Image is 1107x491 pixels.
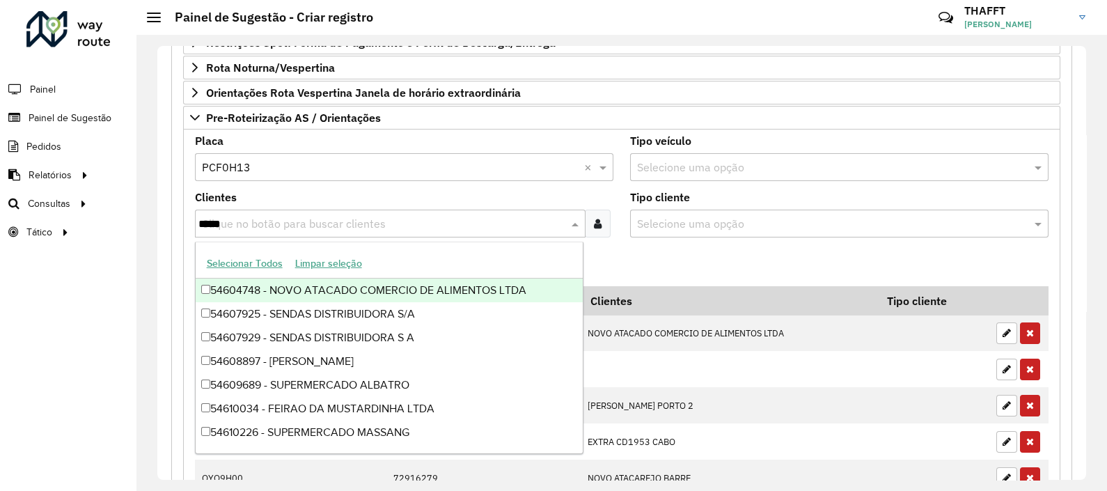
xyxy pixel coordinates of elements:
div: 54607925 - SENDAS DISTRIBUIDORA S/A [196,302,583,326]
div: 54610226 - SUPERMERCADO MASSANG [196,421,583,444]
span: Restrições Spot: Forma de Pagamento e Perfil de Descarga/Entrega [206,37,556,48]
div: 54607929 - SENDAS DISTRIBUIDORA S A [196,326,583,350]
th: Tipo cliente [878,286,989,315]
span: Painel de Sugestão [29,111,111,125]
td: NOVO ATACADO COMERCIO DE ALIMENTOS LTDA [581,315,878,352]
a: Pre-Roteirização AS / Orientações [183,106,1060,130]
div: 54604748 - NOVO ATACADO COMERCIO DE ALIMENTOS LTDA [196,279,583,302]
a: Orientações Rota Vespertina Janela de horário extraordinária [183,81,1060,104]
span: Painel [30,82,56,97]
label: Tipo cliente [630,189,690,205]
button: Limpar seleção [289,253,368,274]
label: Clientes [195,189,237,205]
span: Pedidos [26,139,61,154]
span: [PERSON_NAME] [964,18,1069,31]
div: 54610034 - FEIRAO DA MUSTARDINHA LTDA [196,397,583,421]
h2: Painel de Sugestão - Criar registro [161,10,373,25]
td: EXTRA CD1953 CABO [581,423,878,460]
label: Tipo veículo [630,132,691,149]
span: Tático [26,225,52,240]
span: Pre-Roteirização AS / Orientações [206,112,381,123]
th: Clientes [581,286,878,315]
div: 54608897 - [PERSON_NAME] [196,350,583,373]
span: Clear all [584,159,596,176]
a: Contato Rápido [931,3,961,33]
ng-dropdown-panel: Options list [195,242,583,454]
span: Consultas [28,196,70,211]
label: Placa [195,132,223,149]
td: [PERSON_NAME] PORTO 2 [581,387,878,423]
span: Orientações Rota Vespertina Janela de horário extraordinária [206,87,521,98]
button: Selecionar Todos [201,253,289,274]
span: Relatórios [29,168,72,182]
h3: THAFFT [964,4,1069,17]
div: 54609689 - SUPERMERCADO ALBATRO [196,373,583,397]
a: Rota Noturna/Vespertina [183,56,1060,79]
span: Rota Noturna/Vespertina [206,62,335,73]
div: 54610722 - Praso Rec [196,444,583,468]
